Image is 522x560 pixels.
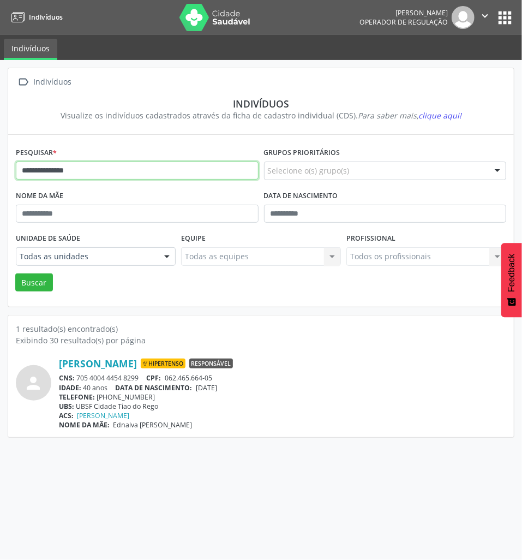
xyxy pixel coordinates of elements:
[346,230,395,247] label: Profissional
[59,383,81,392] span: IDADE:
[358,110,461,121] i: Para saber mais,
[59,358,137,370] a: [PERSON_NAME]
[29,13,63,22] span: Indivíduos
[59,383,506,392] div: 40 anos
[16,74,32,90] i: 
[4,39,57,60] a: Indivíduos
[141,359,185,368] span: Hipertenso
[147,373,161,383] span: CPF:
[59,420,110,430] span: NOME DA MÃE:
[268,165,350,176] span: Selecione o(s) grupo(s)
[264,188,338,205] label: Data de nascimento
[16,188,63,205] label: Nome da mãe
[495,8,514,27] button: apps
[59,402,74,411] span: UBS:
[196,383,217,392] span: [DATE]
[24,373,44,393] i: person
[32,74,74,90] div: Indivíduos
[23,110,499,121] div: Visualize os indivíduos cadastrados através da ficha de cadastro individual (CDS).
[59,411,74,420] span: ACS:
[113,420,193,430] span: Ednalva [PERSON_NAME]
[479,10,491,22] i: 
[16,323,506,335] div: 1 resultado(s) encontrado(s)
[77,411,130,420] a: [PERSON_NAME]
[59,392,95,402] span: TELEFONE:
[59,373,506,383] div: 705 4004 4454 8299
[452,6,475,29] img: img
[418,110,461,121] span: clique aqui!
[23,98,499,110] div: Indivíduos
[116,383,193,392] span: DATA DE NASCIMENTO:
[16,145,57,162] label: Pesquisar
[181,230,206,247] label: Equipe
[165,373,212,383] span: 062.465.664-05
[59,392,506,402] div: [PHONE_NUMBER]
[16,230,80,247] label: Unidade de saúde
[189,359,233,368] span: Responsável
[501,243,522,317] button: Feedback - Mostrar pesquisa
[15,273,53,292] button: Buscar
[59,402,506,411] div: UBSF Cidade Tiao do Rego
[359,8,448,17] div: [PERSON_NAME]
[359,17,448,27] span: Operador de regulação
[8,8,63,26] a: Indivíduos
[59,373,75,383] span: CNS:
[20,251,153,262] span: Todas as unidades
[475,6,495,29] button: 
[16,335,506,346] div: Exibindo 30 resultado(s) por página
[507,254,517,292] span: Feedback
[16,74,74,90] a:  Indivíduos
[264,145,340,162] label: Grupos prioritários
